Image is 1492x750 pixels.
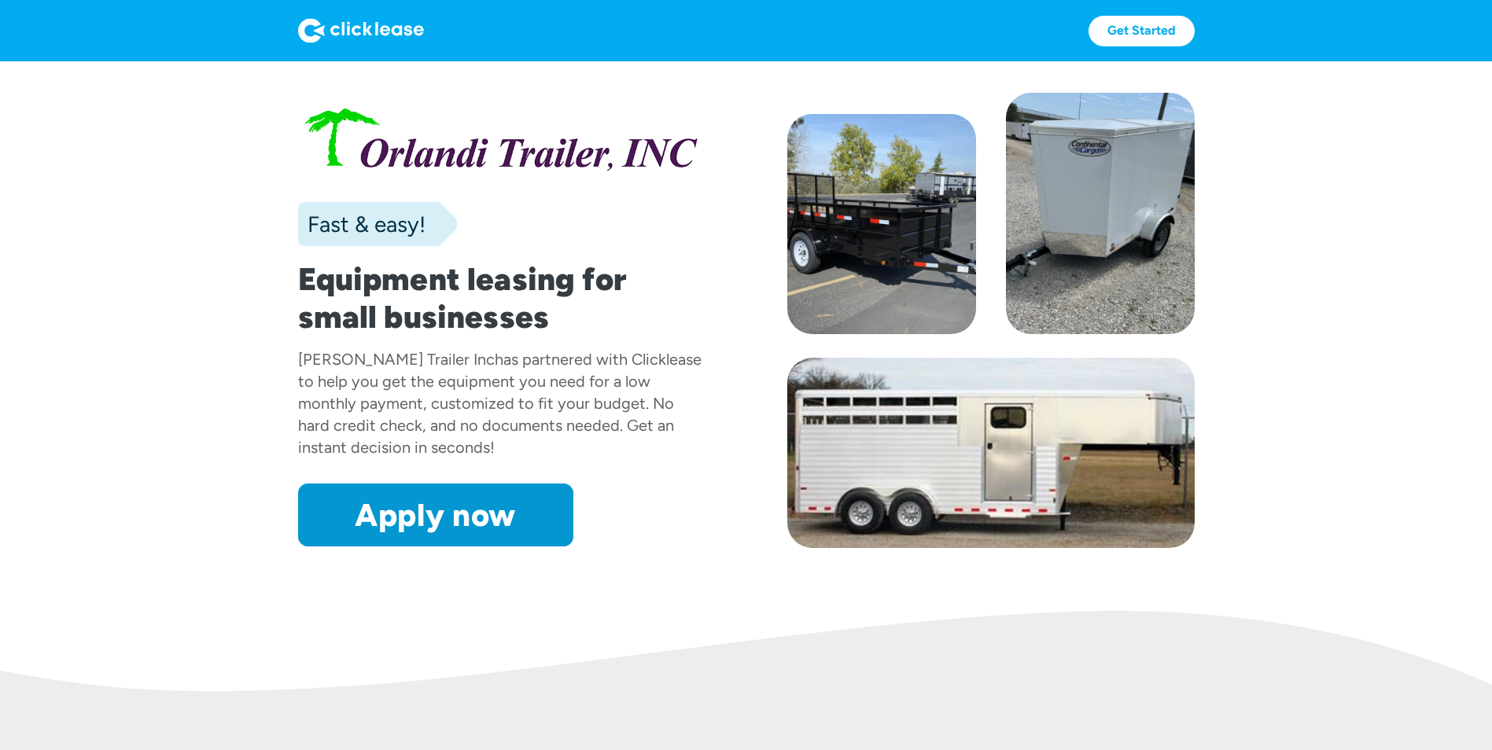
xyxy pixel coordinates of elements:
h1: Equipment leasing for small businesses [298,260,705,336]
div: has partnered with Clicklease to help you get the equipment you need for a low monthly payment, c... [298,350,702,457]
div: [PERSON_NAME] Trailer Inc [298,350,495,369]
img: Logo [298,18,424,43]
div: Fast & easy! [298,208,425,240]
a: Get Started [1089,16,1195,46]
a: Apply now [298,483,573,546]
